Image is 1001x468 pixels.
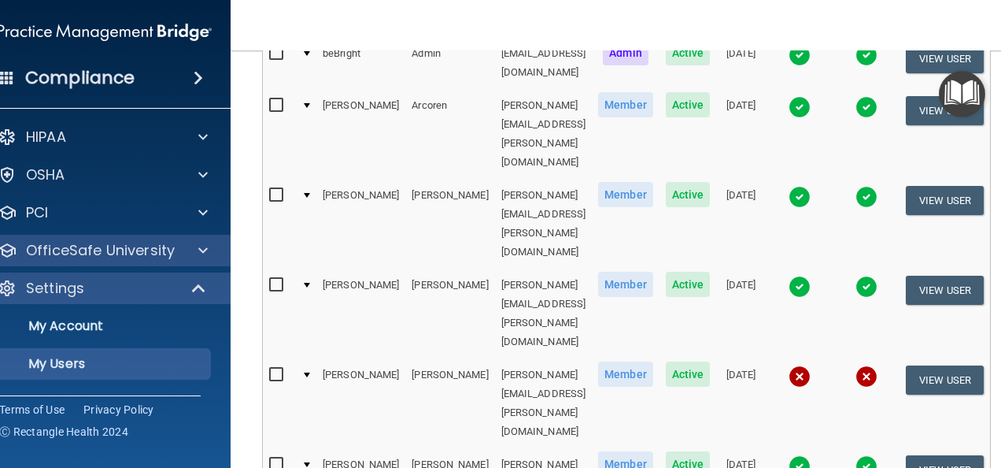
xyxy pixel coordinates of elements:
[316,37,405,89] td: beBright
[598,92,653,117] span: Member
[495,358,593,448] td: [PERSON_NAME][EMAIL_ADDRESS][PERSON_NAME][DOMAIN_NAME]
[495,269,593,358] td: [PERSON_NAME][EMAIL_ADDRESS][PERSON_NAME][DOMAIN_NAME]
[939,71,985,117] button: Open Resource Center
[405,37,494,89] td: Admin
[906,44,984,73] button: View User
[855,276,877,298] img: tick.e7d51cea.svg
[922,359,982,419] iframe: Drift Widget Chat Controller
[855,44,877,66] img: tick.e7d51cea.svg
[598,182,653,207] span: Member
[855,366,877,388] img: cross.ca9f0e7f.svg
[906,96,984,125] button: View User
[495,89,593,179] td: [PERSON_NAME][EMAIL_ADDRESS][PERSON_NAME][DOMAIN_NAME]
[789,276,811,298] img: tick.e7d51cea.svg
[789,186,811,208] img: tick.e7d51cea.svg
[25,67,135,89] h4: Compliance
[405,269,494,358] td: [PERSON_NAME]
[666,182,711,207] span: Active
[598,272,653,297] span: Member
[26,241,175,260] p: OfficeSafe University
[316,358,405,448] td: [PERSON_NAME]
[855,186,877,208] img: tick.e7d51cea.svg
[666,92,711,117] span: Active
[716,37,766,89] td: [DATE]
[666,272,711,297] span: Active
[495,37,593,89] td: [EMAIL_ADDRESS][DOMAIN_NAME]
[906,366,984,395] button: View User
[789,44,811,66] img: tick.e7d51cea.svg
[316,89,405,179] td: [PERSON_NAME]
[405,89,494,179] td: Arcoren
[316,179,405,269] td: [PERSON_NAME]
[666,40,711,65] span: Active
[26,165,65,184] p: OSHA
[716,358,766,448] td: [DATE]
[26,203,48,222] p: PCI
[316,269,405,358] td: [PERSON_NAME]
[26,279,84,298] p: Settings
[495,179,593,269] td: [PERSON_NAME][EMAIL_ADDRESS][PERSON_NAME][DOMAIN_NAME]
[716,179,766,269] td: [DATE]
[906,186,984,215] button: View User
[666,362,711,387] span: Active
[26,128,66,147] p: HIPAA
[789,96,811,118] img: tick.e7d51cea.svg
[598,362,653,387] span: Member
[405,358,494,448] td: [PERSON_NAME]
[83,402,154,418] a: Privacy Policy
[716,89,766,179] td: [DATE]
[855,96,877,118] img: tick.e7d51cea.svg
[405,179,494,269] td: [PERSON_NAME]
[906,276,984,305] button: View User
[603,40,648,65] span: Admin
[716,269,766,358] td: [DATE]
[789,366,811,388] img: cross.ca9f0e7f.svg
